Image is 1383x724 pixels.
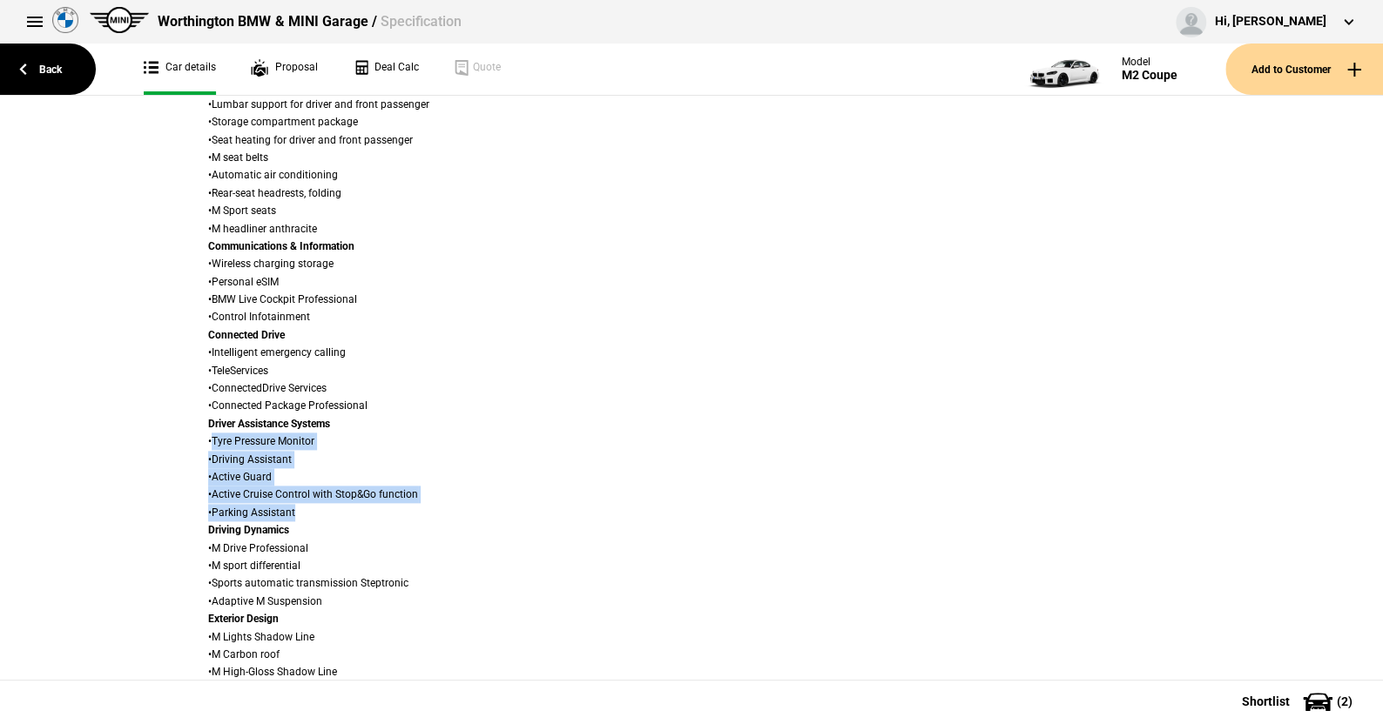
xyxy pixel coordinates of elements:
button: Add to Customer [1225,44,1383,95]
div: M2 Coupe [1122,68,1177,83]
a: Proposal [251,44,318,95]
strong: Exterior Design [208,613,279,625]
img: mini.png [90,7,149,33]
a: Deal Calc [353,44,419,95]
div: Hi, [PERSON_NAME] [1215,13,1326,30]
button: Shortlist(2) [1216,680,1383,723]
div: Model [1122,56,1177,68]
span: ( 2 ) [1337,695,1353,707]
strong: Driving Dynamics [208,524,289,536]
img: bmw.png [52,7,78,33]
span: Shortlist [1242,695,1290,707]
strong: Driver Assistance Systems [208,418,330,430]
a: Car details [144,44,216,95]
div: Worthington BMW & MINI Garage / [158,12,461,31]
strong: Communications & Information [208,240,354,252]
strong: Connected Drive [208,329,285,341]
span: Specification [380,13,461,30]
